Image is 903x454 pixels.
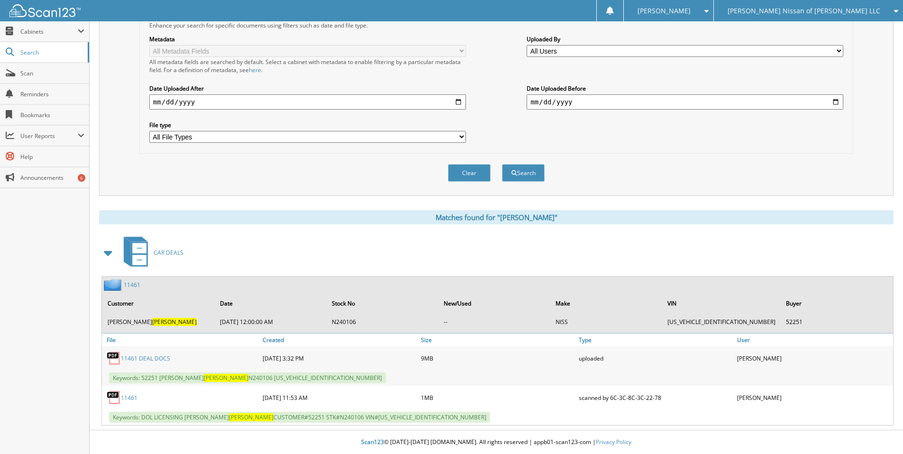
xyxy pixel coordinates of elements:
[90,431,903,454] div: © [DATE]-[DATE] [DOMAIN_NAME]. All rights reserved | appb01-scan123-com |
[149,58,466,74] div: All metadata fields are searched by default. Select a cabinet with metadata to enable filtering b...
[20,48,83,56] span: Search
[204,374,248,382] span: [PERSON_NAME]
[527,84,843,93] label: Date Uploaded Before
[109,372,386,383] span: Keywords: 52251 [PERSON_NAME] N240106 [US_VEHICLE_IDENTIFICATION_NUMBER]
[260,349,419,368] div: [DATE] 3:32 PM
[215,314,326,330] td: [DATE] 12:00:00 AM
[107,390,121,405] img: PDF.png
[576,334,735,346] a: Type
[104,279,124,291] img: folder2.png
[103,294,214,313] th: Customer
[327,294,438,313] th: Stock No
[551,294,662,313] th: Make
[663,314,780,330] td: [US_VEHICLE_IDENTIFICATION_NUMBER]
[735,388,893,407] div: [PERSON_NAME]
[419,349,577,368] div: 9MB
[735,349,893,368] div: [PERSON_NAME]
[20,153,84,161] span: Help
[439,314,550,330] td: --
[576,349,735,368] div: uploaded
[20,132,78,140] span: User Reports
[502,164,545,182] button: Search
[215,294,326,313] th: Date
[124,281,140,289] a: 11461
[419,388,577,407] div: 1MB
[527,35,843,43] label: Uploaded By
[638,8,691,14] span: [PERSON_NAME]
[109,412,490,423] span: Keywords: DOL LICENSING [PERSON_NAME] CUSTOMER#52251 STK#N240106 VIN#[US_VEHICLE_IDENTIFICATION_N...
[145,21,848,29] div: Enhance your search for specific documents using filters such as date and file type.
[149,94,466,110] input: start
[728,8,880,14] span: [PERSON_NAME] Nissan of [PERSON_NAME] LLC
[663,294,780,313] th: VIN
[99,210,894,224] div: Matches found for "[PERSON_NAME]"
[419,334,577,346] a: Size
[260,388,419,407] div: [DATE] 11:53 AM
[596,438,631,446] a: Privacy Policy
[229,413,274,421] span: [PERSON_NAME]
[154,249,183,257] span: CAR DEALS
[260,334,419,346] a: Created
[121,394,137,402] a: 11461
[121,354,170,362] a: 11461 DEAL DOCS
[102,334,260,346] a: File
[20,69,84,77] span: Scan
[20,174,84,182] span: Announcements
[551,314,662,330] td: NISS
[448,164,491,182] button: Clear
[361,438,384,446] span: Scan123
[527,94,843,110] input: end
[107,351,121,365] img: PDF.png
[152,318,197,326] span: [PERSON_NAME]
[149,84,466,93] label: Date Uploaded After
[20,28,78,36] span: Cabinets
[735,334,893,346] a: User
[149,121,466,129] label: File type
[327,314,438,330] td: N240106
[439,294,550,313] th: New/Used
[9,4,81,17] img: scan123-logo-white.svg
[781,294,892,313] th: Buyer
[249,66,261,74] a: here
[20,90,84,98] span: Reminders
[576,388,735,407] div: scanned by 6C-3C-8C-3C-22-78
[103,314,214,330] td: [PERSON_NAME]
[781,314,892,330] td: 52251
[149,35,466,43] label: Metadata
[78,174,85,182] div: 6
[20,111,84,119] span: Bookmarks
[118,234,183,271] a: CAR DEALS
